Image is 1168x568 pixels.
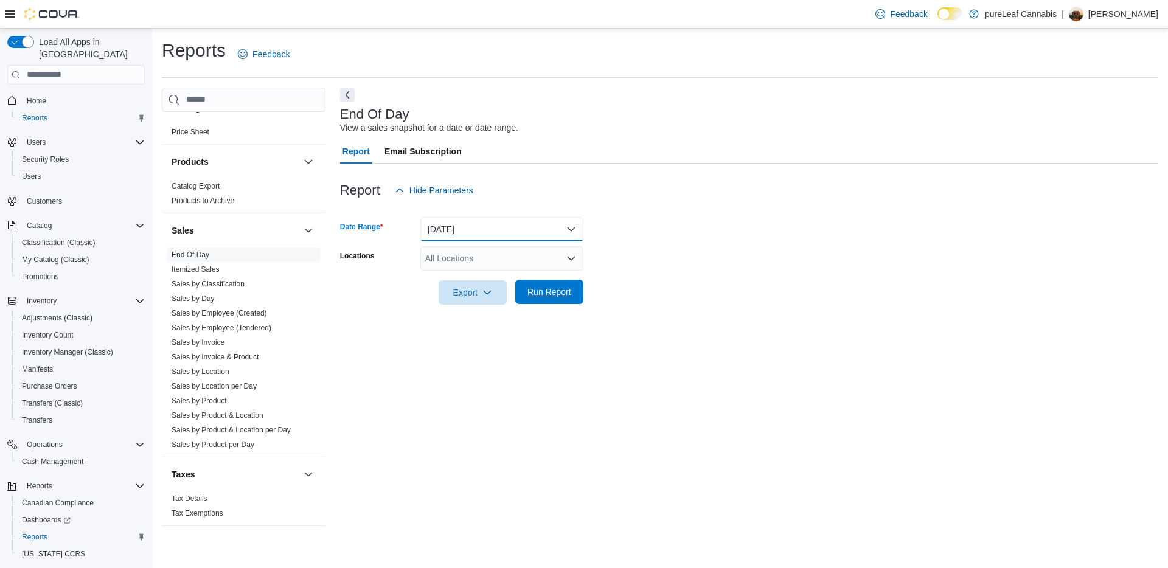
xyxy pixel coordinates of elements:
[172,251,209,259] a: End Of Day
[17,530,52,544] a: Reports
[22,218,145,233] span: Catalog
[22,415,52,425] span: Transfers
[172,426,291,434] a: Sales by Product & Location per Day
[17,345,118,359] a: Inventory Manager (Classic)
[22,193,145,209] span: Customers
[22,154,69,164] span: Security Roles
[2,134,150,151] button: Users
[12,109,150,126] button: Reports
[22,94,51,108] a: Home
[172,397,227,405] a: Sales by Product
[162,38,226,63] h1: Reports
[17,269,64,284] a: Promotions
[17,362,58,376] a: Manifests
[301,100,316,115] button: Pricing
[252,48,290,60] span: Feedback
[17,379,145,393] span: Purchase Orders
[172,224,194,237] h3: Sales
[22,272,59,282] span: Promotions
[17,311,97,325] a: Adjustments (Classic)
[22,479,57,493] button: Reports
[22,135,50,150] button: Users
[172,324,271,332] a: Sales by Employee (Tendered)
[340,251,375,261] label: Locations
[17,454,88,469] a: Cash Management
[22,330,74,340] span: Inventory Count
[12,378,150,395] button: Purchase Orders
[12,412,150,429] button: Transfers
[17,454,145,469] span: Cash Management
[566,254,576,263] button: Open list of options
[34,36,145,60] span: Load All Apps in [GEOGRAPHIC_DATA]
[340,122,518,134] div: View a sales snapshot for a date or date range.
[890,8,927,20] span: Feedback
[22,194,67,209] a: Customers
[172,294,215,303] a: Sales by Day
[17,235,100,250] a: Classification (Classic)
[233,42,294,66] a: Feedback
[172,128,209,136] a: Price Sheet
[22,294,61,308] button: Inventory
[446,280,499,305] span: Export
[22,498,94,508] span: Canadian Compliance
[172,294,215,303] span: Sales by Day
[172,156,299,168] button: Products
[2,436,150,453] button: Operations
[17,252,94,267] a: My Catalog (Classic)
[27,440,63,449] span: Operations
[27,296,57,306] span: Inventory
[340,88,355,102] button: Next
[172,181,220,191] span: Catalog Export
[172,196,234,206] span: Products to Archive
[22,255,89,265] span: My Catalog (Classic)
[172,279,245,289] span: Sales by Classification
[172,508,223,518] span: Tax Exemptions
[22,479,145,493] span: Reports
[12,494,150,511] button: Canadian Compliance
[17,513,145,527] span: Dashboards
[301,154,316,169] button: Products
[871,2,932,26] a: Feedback
[22,437,145,452] span: Operations
[172,440,254,449] a: Sales by Product per Day
[17,169,145,184] span: Users
[172,367,229,376] a: Sales by Location
[22,398,83,408] span: Transfers (Classic)
[172,494,207,504] span: Tax Details
[172,250,209,260] span: End Of Day
[172,196,234,205] a: Products to Archive
[17,269,145,284] span: Promotions
[172,425,291,435] span: Sales by Product & Location per Day
[1088,7,1158,21] p: [PERSON_NAME]
[17,413,57,428] a: Transfers
[17,496,99,510] a: Canadian Compliance
[12,251,150,268] button: My Catalog (Classic)
[22,313,92,323] span: Adjustments (Classic)
[22,532,47,542] span: Reports
[172,308,267,318] span: Sales by Employee (Created)
[172,280,245,288] a: Sales by Classification
[409,184,473,196] span: Hide Parameters
[439,280,507,305] button: Export
[12,151,150,168] button: Security Roles
[172,411,263,420] a: Sales by Product & Location
[22,437,68,452] button: Operations
[172,323,271,333] span: Sales by Employee (Tendered)
[12,453,150,470] button: Cash Management
[17,345,145,359] span: Inventory Manager (Classic)
[1062,7,1064,21] p: |
[17,379,82,393] a: Purchase Orders
[1069,7,1083,21] div: Michael Dey
[17,311,145,325] span: Adjustments (Classic)
[340,222,383,232] label: Date Range
[172,265,220,274] a: Itemized Sales
[22,457,83,466] span: Cash Management
[22,515,71,525] span: Dashboards
[12,511,150,528] a: Dashboards
[17,252,145,267] span: My Catalog (Classic)
[172,224,299,237] button: Sales
[2,477,150,494] button: Reports
[172,182,220,190] a: Catalog Export
[162,491,325,525] div: Taxes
